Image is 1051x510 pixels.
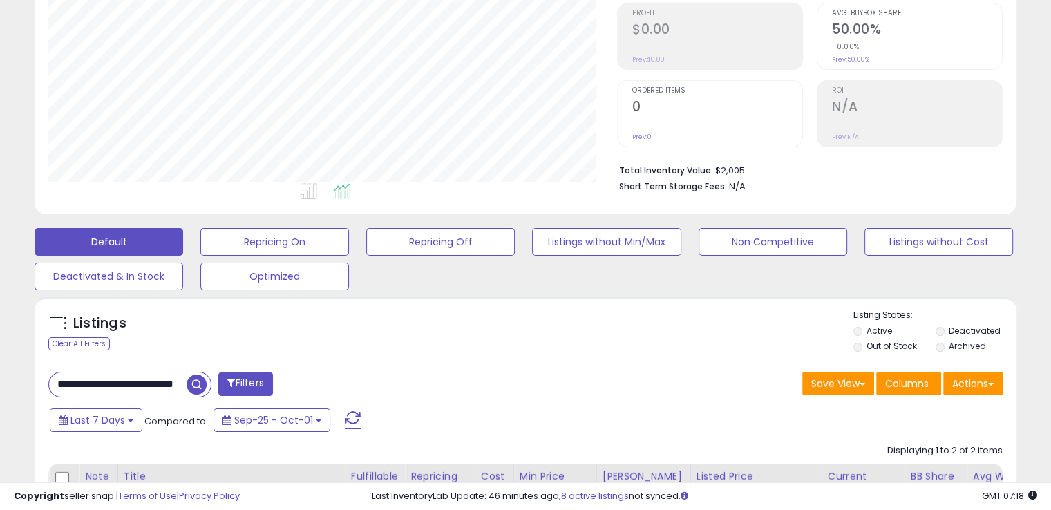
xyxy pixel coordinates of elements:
div: Cost [481,469,508,484]
span: Columns [885,377,929,390]
button: Listings without Cost [864,228,1013,256]
button: Non Competitive [699,228,847,256]
div: Current Buybox Price [828,469,899,498]
div: Displaying 1 to 2 of 2 items [887,444,1003,457]
label: Active [867,325,892,337]
small: Prev: $0.00 [632,55,665,64]
span: Profit [632,10,802,17]
span: Compared to: [144,415,208,428]
span: N/A [729,180,746,193]
div: Listed Price [697,469,816,484]
label: Deactivated [948,325,1000,337]
span: ROI [832,87,1002,95]
button: Sep-25 - Oct-01 [214,408,330,432]
b: Total Inventory Value: [619,164,713,176]
a: 8 active listings [561,489,629,502]
button: Actions [943,372,1003,395]
button: Last 7 Days [50,408,142,432]
h2: N/A [832,99,1002,117]
h2: $0.00 [632,21,802,40]
small: Prev: 50.00% [832,55,869,64]
b: Short Term Storage Fees: [619,180,727,192]
button: Deactivated & In Stock [35,263,183,290]
a: Terms of Use [118,489,177,502]
h2: 0 [632,99,802,117]
span: Avg. Buybox Share [832,10,1002,17]
h2: 50.00% [832,21,1002,40]
span: Last 7 Days [70,413,125,427]
button: Optimized [200,263,349,290]
div: BB Share 24h. [911,469,961,498]
button: Save View [802,372,874,395]
small: Prev: 0 [632,133,652,141]
div: Last InventoryLab Update: 46 minutes ago, not synced. [372,490,1037,503]
div: Note [85,469,112,484]
button: Default [35,228,183,256]
button: Repricing Off [366,228,515,256]
button: Columns [876,372,941,395]
p: Listing States: [853,309,1016,322]
div: Title [124,469,339,484]
label: Out of Stock [867,340,917,352]
button: Repricing On [200,228,349,256]
span: 2025-10-9 07:18 GMT [982,489,1037,502]
span: Ordered Items [632,87,802,95]
div: [PERSON_NAME] [603,469,685,484]
div: Fulfillable Quantity [351,469,399,498]
button: Listings without Min/Max [532,228,681,256]
h5: Listings [73,314,126,333]
div: Repricing [410,469,469,484]
button: Filters [218,372,272,396]
div: Clear All Filters [48,337,110,350]
small: 0.00% [832,41,860,52]
div: Min Price [520,469,591,484]
a: Privacy Policy [179,489,240,502]
strong: Copyright [14,489,64,502]
label: Archived [948,340,985,352]
li: $2,005 [619,161,992,178]
div: seller snap | | [14,490,240,503]
span: Sep-25 - Oct-01 [234,413,313,427]
small: Prev: N/A [832,133,859,141]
